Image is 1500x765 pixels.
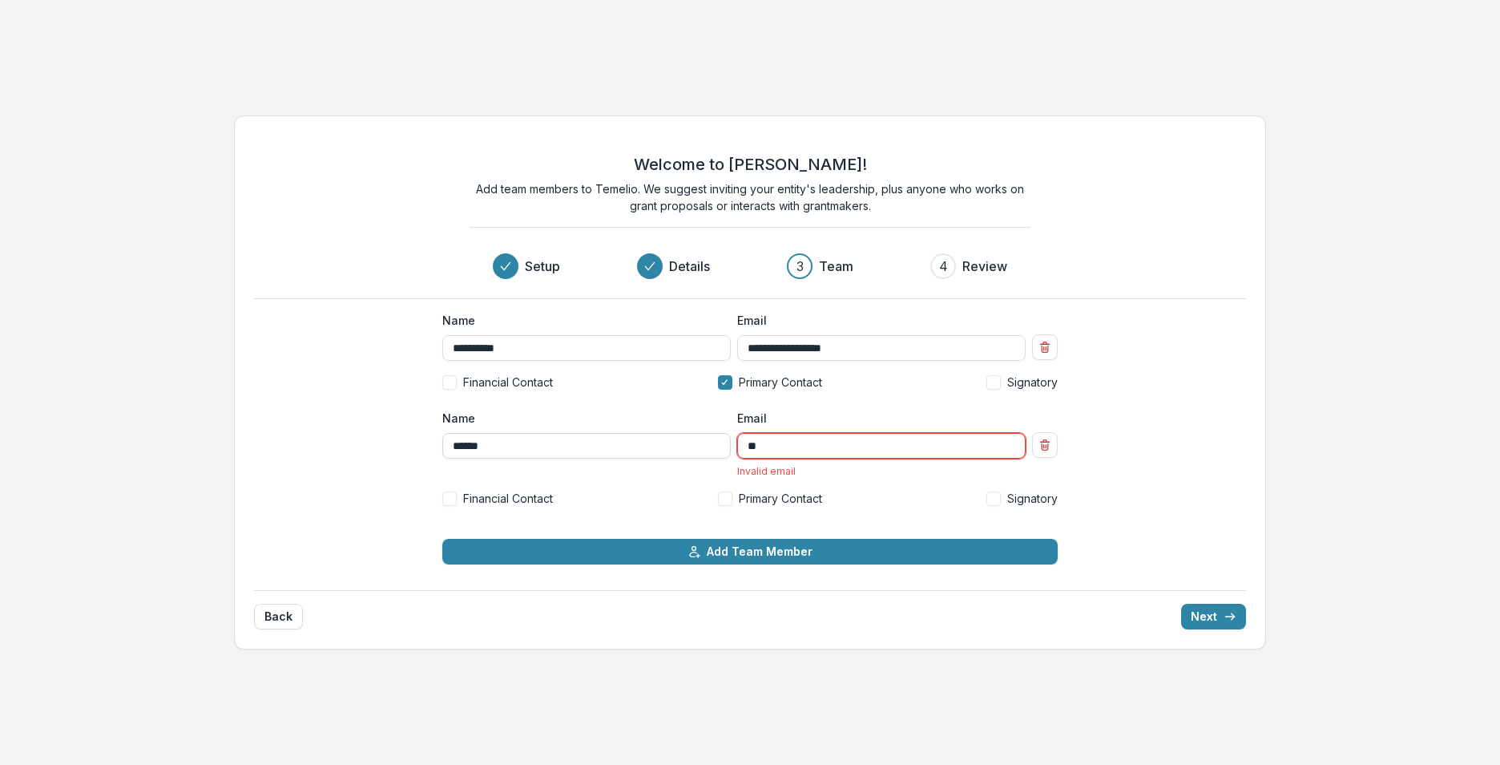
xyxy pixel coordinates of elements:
h3: Team [819,257,853,276]
span: Financial Contact [463,490,553,507]
h3: Details [669,257,710,276]
span: Signatory [1007,374,1058,391]
span: Primary Contact [739,374,822,391]
label: Email [737,410,1016,427]
h3: Review [962,257,1007,276]
div: Invalid email [737,465,1026,477]
span: Primary Contact [739,490,822,507]
button: Next [1181,604,1246,629]
p: Add team members to Temelio. We suggest inviting your entity's leadership, plus anyone who works ... [470,180,1030,214]
button: Back [254,604,303,629]
div: Progress [493,253,1007,279]
button: Remove team member [1032,334,1058,360]
div: 3 [796,257,804,276]
h3: Setup [525,257,560,276]
label: Name [442,312,721,329]
button: Add Team Member [442,539,1058,565]
div: 4 [939,257,948,276]
h2: Welcome to [PERSON_NAME]! [634,155,867,174]
label: Email [737,312,1016,329]
span: Financial Contact [463,374,553,391]
button: Remove team member [1032,432,1058,458]
label: Name [442,410,721,427]
span: Signatory [1007,490,1058,507]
